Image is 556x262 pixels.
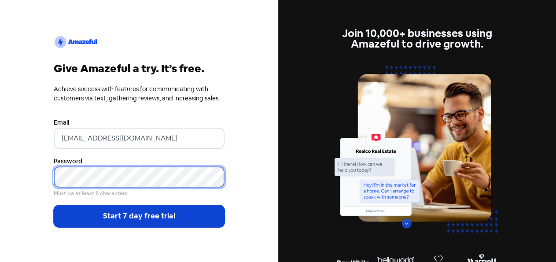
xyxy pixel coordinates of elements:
div: Give Amazeful a try. It’s free. [54,63,225,74]
button: Start 7 day free trial [54,205,225,227]
div: Join 10,000+ businesses using Amazeful to drive growth. [331,28,502,49]
div: Achieve success with features for communicating with customers via text, gathering reviews, and i... [54,85,225,103]
label: Email [54,118,69,127]
img: web-chat [331,60,502,250]
label: Password [54,157,82,166]
small: Must be at least 6 characters [54,189,128,198]
input: Enter your email address... [54,128,225,149]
